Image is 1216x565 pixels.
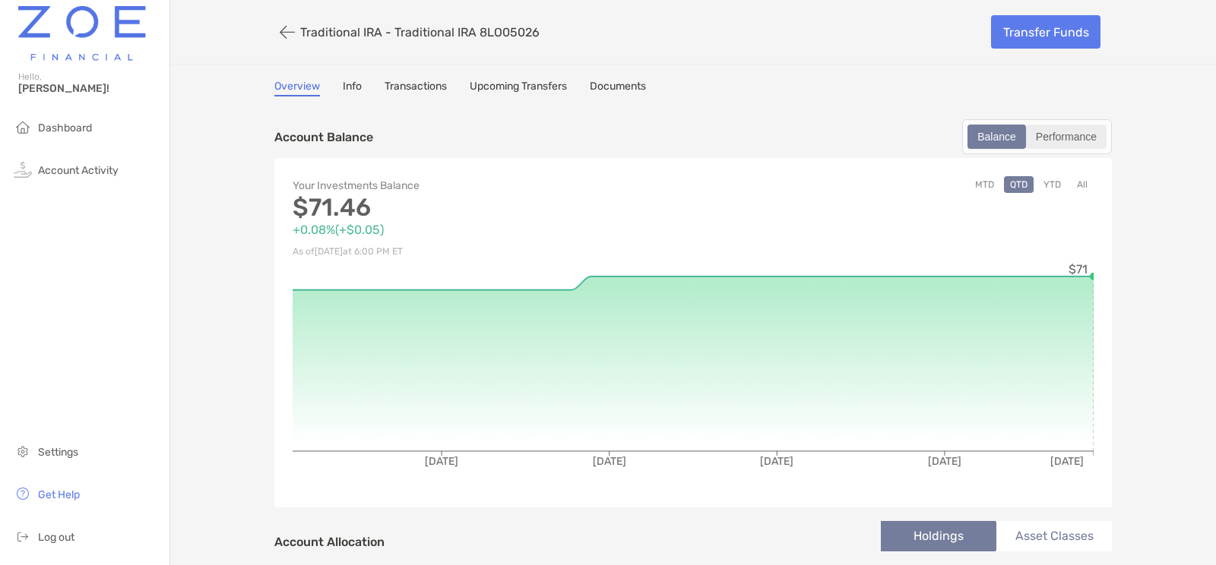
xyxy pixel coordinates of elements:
div: Balance [969,126,1024,147]
button: YTD [1037,176,1067,193]
li: Holdings [881,521,996,551]
span: Dashboard [38,122,92,134]
tspan: [DATE] [425,455,458,468]
img: get-help icon [14,485,32,503]
span: Settings [38,446,78,459]
p: Your Investments Balance [293,176,693,195]
p: $71.46 [293,198,693,217]
img: settings icon [14,442,32,460]
button: All [1071,176,1094,193]
tspan: [DATE] [928,455,961,468]
span: Log out [38,531,74,544]
button: MTD [969,176,1000,193]
a: Info [343,80,362,96]
h4: Account Allocation [274,535,385,549]
p: As of [DATE] at 6:00 PM ET [293,242,693,261]
a: Transactions [385,80,447,96]
a: Overview [274,80,320,96]
li: Asset Classes [996,521,1112,551]
p: +0.08% ( +$0.05 ) [293,220,693,239]
img: activity icon [14,160,32,178]
div: segmented control [962,119,1112,154]
img: logout icon [14,527,32,545]
a: Transfer Funds [991,15,1100,49]
tspan: [DATE] [593,455,626,468]
button: QTD [1004,176,1034,193]
a: Upcoming Transfers [470,80,567,96]
tspan: [DATE] [1050,455,1084,468]
tspan: $71 [1069,262,1088,276]
span: Account Activity [38,164,119,177]
div: Performance [1028,126,1105,147]
span: [PERSON_NAME]! [18,82,160,95]
p: Traditional IRA - Traditional IRA 8LO05026 [300,25,540,39]
p: Account Balance [274,128,373,147]
img: Zoe Logo [18,6,146,61]
img: household icon [14,118,32,136]
span: Get Help [38,488,80,501]
a: Documents [590,80,646,96]
tspan: [DATE] [760,455,793,468]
